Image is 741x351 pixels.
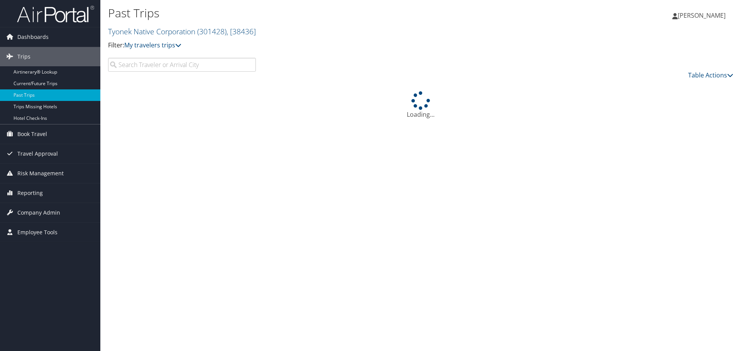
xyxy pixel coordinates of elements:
span: [PERSON_NAME] [678,11,726,20]
div: Loading... [108,91,733,119]
span: Dashboards [17,27,49,47]
span: Company Admin [17,203,60,222]
img: airportal-logo.png [17,5,94,23]
input: Search Traveler or Arrival City [108,58,256,72]
span: Risk Management [17,164,64,183]
p: Filter: [108,40,525,50]
span: Employee Tools [17,223,58,242]
a: Table Actions [688,71,733,79]
span: Book Travel [17,124,47,144]
span: ( 301428 ) [197,26,227,37]
span: Trips [17,47,30,66]
a: Tyonek Native Corporation [108,26,256,37]
span: Reporting [17,183,43,203]
a: My travelers trips [124,41,181,49]
span: , [ 38436 ] [227,26,256,37]
span: Travel Approval [17,144,58,163]
a: [PERSON_NAME] [672,4,733,27]
h1: Past Trips [108,5,525,21]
